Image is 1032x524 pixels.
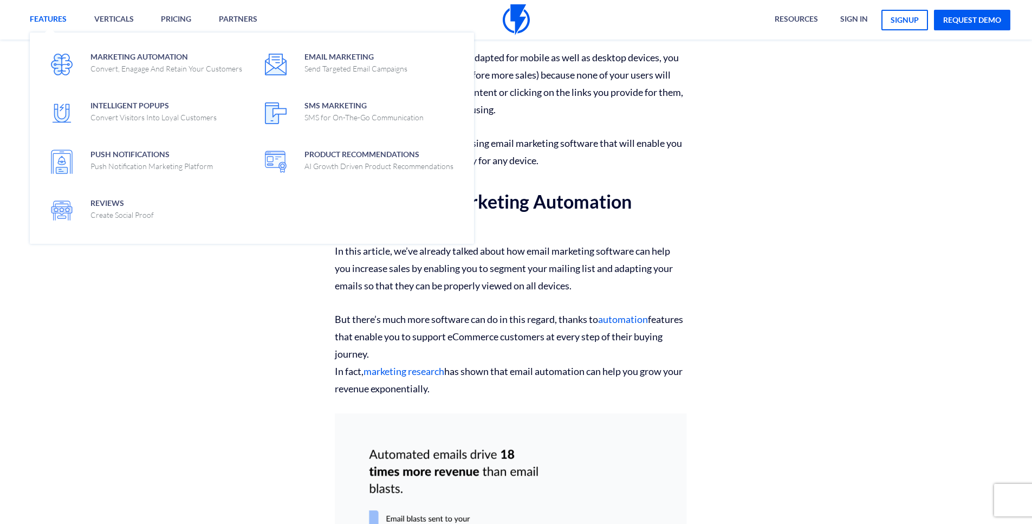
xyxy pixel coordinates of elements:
span: SMS Marketing [304,98,424,123]
a: marketing research [364,365,444,377]
p: Convert Visitors Into Loyal Customers [90,112,217,123]
span: Product Recommendations [304,146,453,172]
a: request demo [934,10,1010,30]
span: Intelligent Popups [90,98,217,123]
a: Marketing AutomationConvert, Enagage And Retain Your Customers [38,41,252,89]
a: signup [881,10,928,30]
p: Create Social Proof [90,210,154,221]
p: In this article, we’ve already talked about how email marketing software can help you increase sa... [335,242,687,294]
span: Push Notifications [90,146,213,172]
span: Reviews [90,195,154,221]
h2: Use an Email Marketing Automation Platform [335,191,687,234]
p: Push Notification Marketing Platform [90,161,213,172]
a: automation [598,313,648,325]
a: Intelligent PopupsConvert Visitors Into Loyal Customers [38,89,252,138]
p: The easiest way to do that is by using email marketing software that will enable you to create re... [335,134,687,169]
a: Product RecommendationsAI Growth Driven Product Recommendations [252,138,466,187]
p: AI Growth Driven Product Recommendations [304,161,453,172]
span: Email Marketing [304,49,407,74]
a: SMS MarketingSMS for On-The-Go Communication [252,89,466,138]
a: Push NotificationsPush Notification Marketing Platform [38,138,252,187]
span: Marketing Automation [90,49,242,74]
p: But there’s much more software can do in this regard, thanks to features that enable you to suppo... [335,310,687,397]
a: ReviewsCreate Social Proof [38,187,252,236]
p: When your email campaigns are adapted for mobile as well as desktop devices, you should see more ... [335,49,687,118]
p: Send Targeted Email Campaigns [304,63,407,74]
p: SMS for On-The-Go Communication [304,112,424,123]
p: Convert, Enagage And Retain Your Customers [90,63,242,74]
a: Email MarketingSend Targeted Email Campaigns [252,41,466,89]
